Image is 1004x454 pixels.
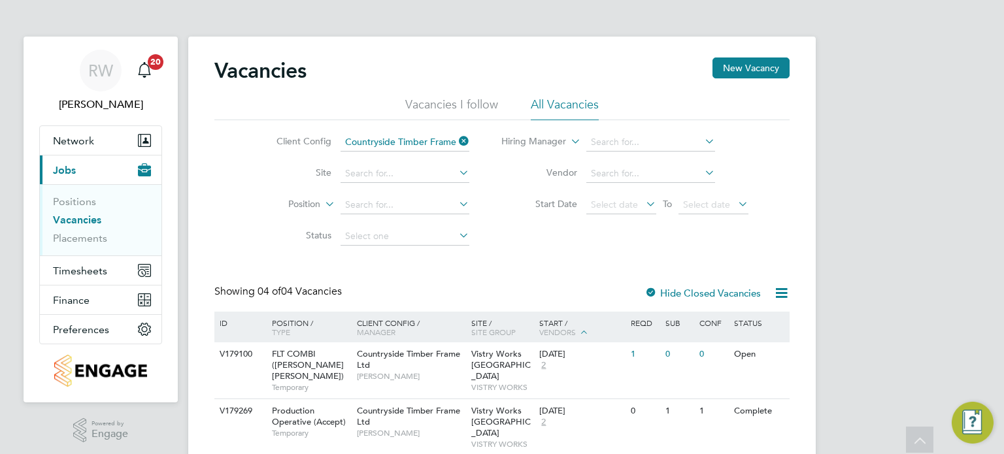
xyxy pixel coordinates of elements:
input: Search for... [341,196,469,214]
div: Reqd [627,312,661,334]
div: 1 [662,399,696,423]
li: All Vacancies [531,97,599,120]
label: Status [256,229,331,241]
div: 0 [696,342,730,366]
label: Hide Closed Vacancies [644,287,761,299]
div: Status [731,312,788,334]
span: 04 of [258,285,281,298]
div: Client Config / [354,312,468,343]
div: ID [216,312,262,334]
a: Vacancies [53,214,101,226]
span: 2 [539,417,548,428]
div: 1 [696,399,730,423]
span: Type [272,327,290,337]
label: Position [245,198,320,211]
button: Engage Resource Center [952,402,994,444]
div: Jobs [40,184,161,255]
span: FLT COMBI ([PERSON_NAME] [PERSON_NAME]) [272,348,344,381]
input: Search for... [586,133,715,152]
span: Temporary [272,382,350,393]
span: 04 Vacancies [258,285,342,298]
div: V179269 [216,399,262,423]
span: VISTRY WORKS [471,439,533,449]
button: Preferences [40,315,161,344]
span: Countryside Timber Frame Ltd [357,405,460,427]
nav: Main navigation [24,37,178,402]
span: Temporary [272,428,350,438]
a: Positions [53,195,96,208]
div: Site / [468,312,537,343]
button: New Vacancy [712,57,790,78]
span: 20 [148,54,163,70]
input: Search for... [341,133,469,152]
span: Jobs [53,164,76,176]
div: [DATE] [539,406,624,417]
span: Site Group [471,327,516,337]
div: Conf [696,312,730,334]
span: Richard Walsh [39,97,162,112]
a: Go to home page [39,355,162,387]
span: Preferences [53,323,109,336]
span: [PERSON_NAME] [357,428,465,438]
span: [PERSON_NAME] [357,371,465,381]
span: Finance [53,294,90,306]
label: Vendor [502,167,577,178]
div: V179100 [216,342,262,366]
span: Vistry Works [GEOGRAPHIC_DATA] [471,348,531,381]
span: Network [53,135,94,147]
h2: Vacancies [214,57,307,84]
button: Timesheets [40,256,161,285]
div: Start / [536,312,627,344]
input: Search for... [586,165,715,183]
div: Complete [731,399,788,423]
span: Powered by [92,418,128,429]
span: Engage [92,429,128,440]
span: Select date [591,199,638,210]
span: Production Operative (Accept) [272,405,346,427]
div: 0 [627,399,661,423]
a: Placements [53,232,107,244]
div: Open [731,342,788,366]
span: RW [88,62,113,79]
li: Vacancies I follow [405,97,498,120]
div: 0 [662,342,696,366]
img: countryside-properties-logo-retina.png [54,355,146,387]
button: Network [40,126,161,155]
span: Manager [357,327,395,337]
a: RW[PERSON_NAME] [39,50,162,112]
span: To [659,195,676,212]
button: Finance [40,285,161,314]
span: VISTRY WORKS [471,382,533,393]
label: Hiring Manager [491,135,566,148]
div: 1 [627,342,661,366]
input: Search for... [341,165,469,183]
span: Vistry Works [GEOGRAPHIC_DATA] [471,405,531,438]
label: Site [256,167,331,178]
div: Position / [262,312,354,343]
label: Start Date [502,198,577,210]
div: Showing [214,285,344,299]
label: Client Config [256,135,331,147]
a: Powered byEngage [73,418,129,443]
span: Countryside Timber Frame Ltd [357,348,460,370]
span: Vendors [539,327,576,337]
div: Sub [662,312,696,334]
span: Select date [683,199,730,210]
span: 2 [539,360,548,371]
div: [DATE] [539,349,624,360]
span: Timesheets [53,265,107,277]
input: Select one [341,227,469,246]
a: 20 [131,50,158,91]
button: Jobs [40,155,161,184]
